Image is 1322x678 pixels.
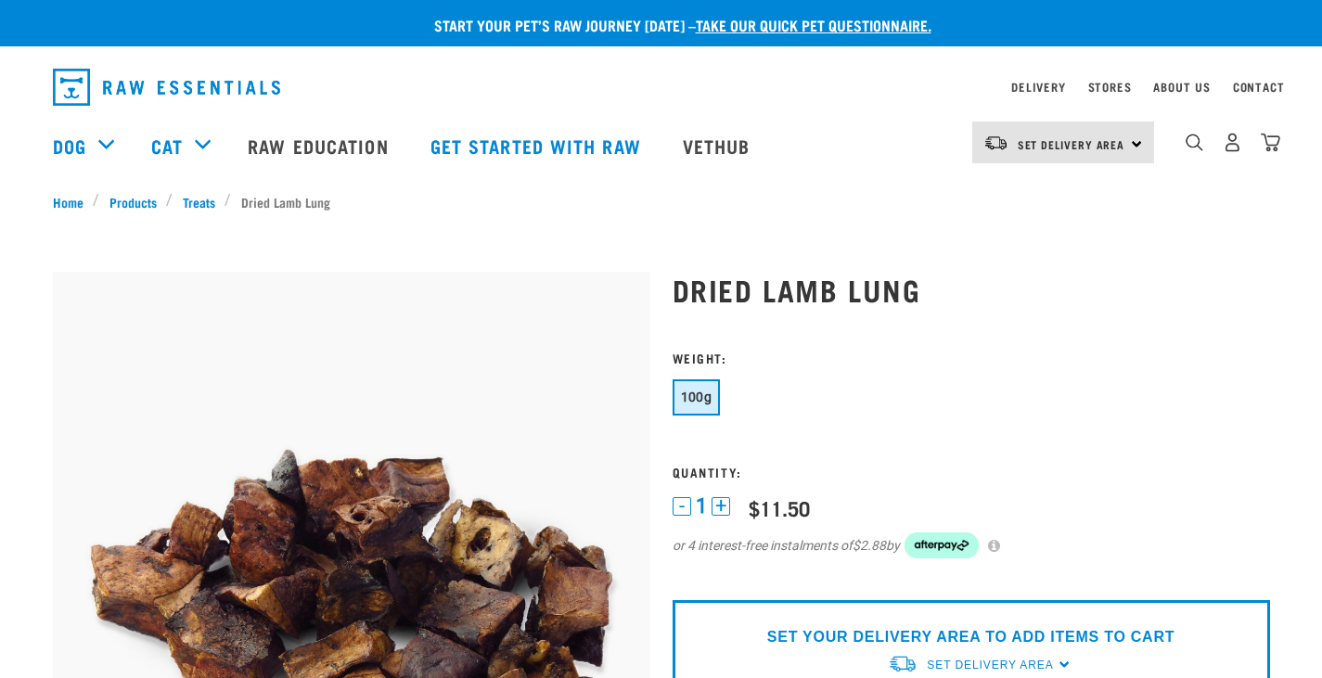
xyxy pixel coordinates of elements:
[53,132,86,160] a: Dog
[1233,83,1285,90] a: Contact
[173,192,225,211] a: Treats
[927,659,1053,672] span: Set Delivery Area
[853,536,886,556] span: $2.88
[53,192,1270,211] nav: breadcrumbs
[99,192,166,211] a: Products
[1186,134,1203,151] img: home-icon-1@2x.png
[151,132,183,160] a: Cat
[673,273,1270,306] h1: Dried Lamb Lung
[673,532,1270,558] div: or 4 interest-free instalments of by
[53,192,94,211] a: Home
[681,390,712,404] span: 100g
[767,626,1174,648] p: SET YOUR DELIVERY AREA TO ADD ITEMS TO CART
[673,351,1270,365] h3: Weight:
[1223,133,1242,152] img: user.png
[412,109,664,183] a: Get started with Raw
[673,465,1270,479] h3: Quantity:
[1153,83,1210,90] a: About Us
[1018,141,1125,147] span: Set Delivery Area
[1088,83,1132,90] a: Stores
[38,61,1285,113] nav: dropdown navigation
[749,496,810,519] div: $11.50
[673,379,721,416] button: 100g
[229,109,411,183] a: Raw Education
[53,69,280,106] img: Raw Essentials Logo
[712,497,730,516] button: +
[905,532,979,558] img: Afterpay
[888,654,918,673] img: van-moving.png
[696,496,707,516] span: 1
[1261,133,1280,152] img: home-icon@2x.png
[696,20,931,29] a: take our quick pet questionnaire.
[1011,83,1065,90] a: Delivery
[664,109,774,183] a: Vethub
[983,134,1008,151] img: van-moving.png
[673,497,691,516] button: -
